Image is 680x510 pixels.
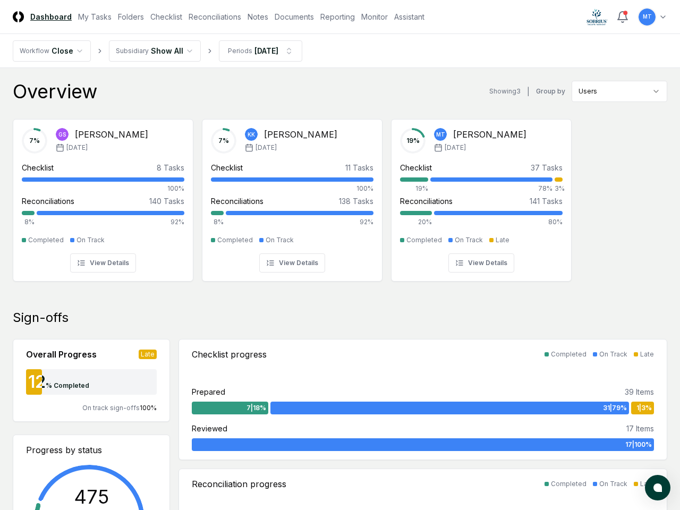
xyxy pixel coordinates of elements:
[430,184,552,193] div: 78%
[636,403,652,413] span: 1 | 3 %
[22,184,184,193] div: 100%
[536,88,565,95] label: Group by
[150,11,182,22] a: Checklist
[66,143,88,152] span: [DATE]
[192,348,267,361] div: Checklist progress
[26,373,46,390] div: 12
[254,45,278,56] div: [DATE]
[192,386,225,397] div: Prepared
[46,381,89,390] div: % Completed
[211,184,373,193] div: 100%
[637,7,657,27] button: MT
[551,350,586,359] div: Completed
[13,81,97,102] div: Overview
[320,11,355,22] a: Reporting
[275,11,314,22] a: Documents
[551,479,586,489] div: Completed
[345,162,373,173] div: 11 Tasks
[489,87,521,96] div: Showing 3
[625,386,654,397] div: 39 Items
[118,11,144,22] a: Folders
[226,217,373,227] div: 92%
[640,350,654,359] div: Late
[339,195,373,207] div: 138 Tasks
[37,217,184,227] div: 92%
[259,253,325,273] button: View Details
[192,423,227,434] div: Reviewed
[400,184,428,193] div: 19%
[264,128,337,141] div: [PERSON_NAME]
[75,128,148,141] div: [PERSON_NAME]
[527,86,530,97] div: |
[189,11,241,22] a: Reconciliations
[640,479,654,489] div: Late
[531,162,563,173] div: 37 Tasks
[26,444,157,456] div: Progress by status
[13,11,24,22] img: Logo
[192,478,286,490] div: Reconciliation progress
[434,217,563,227] div: 80%
[248,131,255,139] span: KK
[58,131,66,139] span: GS
[149,195,184,207] div: 140 Tasks
[20,46,49,56] div: Workflow
[22,162,54,173] div: Checklist
[70,253,136,273] button: View Details
[400,162,432,173] div: Checklist
[625,440,652,449] span: 17 | 100 %
[555,184,563,193] div: 3%
[530,195,563,207] div: 141 Tasks
[453,128,526,141] div: [PERSON_NAME]
[30,11,72,22] a: Dashboard
[266,235,294,245] div: On Track
[211,162,243,173] div: Checklist
[248,11,268,22] a: Notes
[13,309,667,326] div: Sign-offs
[219,40,302,62] button: Periods[DATE]
[643,13,652,21] span: MT
[22,217,35,227] div: 8%
[445,143,466,152] span: [DATE]
[178,339,667,460] a: Checklist progressCompletedOn TrackLatePrepared39 Items7|18%31|79%1|3%Reviewed17 Items17|100%
[22,195,74,207] div: Reconciliations
[76,235,105,245] div: On Track
[496,235,509,245] div: Late
[645,475,670,500] button: atlas-launcher
[603,403,627,413] span: 31 | 79 %
[400,217,432,227] div: 20%
[157,162,184,173] div: 8 Tasks
[626,423,654,434] div: 17 Items
[455,235,483,245] div: On Track
[116,46,149,56] div: Subsidiary
[599,350,627,359] div: On Track
[436,131,445,139] span: MT
[211,217,224,227] div: 8%
[211,195,263,207] div: Reconciliations
[28,235,64,245] div: Completed
[256,143,277,152] span: [DATE]
[202,110,382,282] a: 7%KK[PERSON_NAME][DATE]Checklist11 Tasks100%Reconciliations138 Tasks8%92%CompletedOn TrackView De...
[140,404,157,412] span: 100 %
[246,403,266,413] span: 7 | 18 %
[586,8,608,25] img: Sobrius logo
[82,404,140,412] span: On track sign-offs
[400,195,453,207] div: Reconciliations
[599,479,627,489] div: On Track
[78,11,112,22] a: My Tasks
[139,350,157,359] div: Late
[228,46,252,56] div: Periods
[26,348,97,361] div: Overall Progress
[394,11,424,22] a: Assistant
[361,11,388,22] a: Monitor
[13,40,302,62] nav: breadcrumb
[13,110,193,282] a: 7%GS[PERSON_NAME][DATE]Checklist8 Tasks100%Reconciliations140 Tasks8%92%CompletedOn TrackView Det...
[217,235,253,245] div: Completed
[406,235,442,245] div: Completed
[391,110,572,282] a: 19%MT[PERSON_NAME][DATE]Checklist37 Tasks19%78%3%Reconciliations141 Tasks20%80%CompletedOn TrackL...
[448,253,514,273] button: View Details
